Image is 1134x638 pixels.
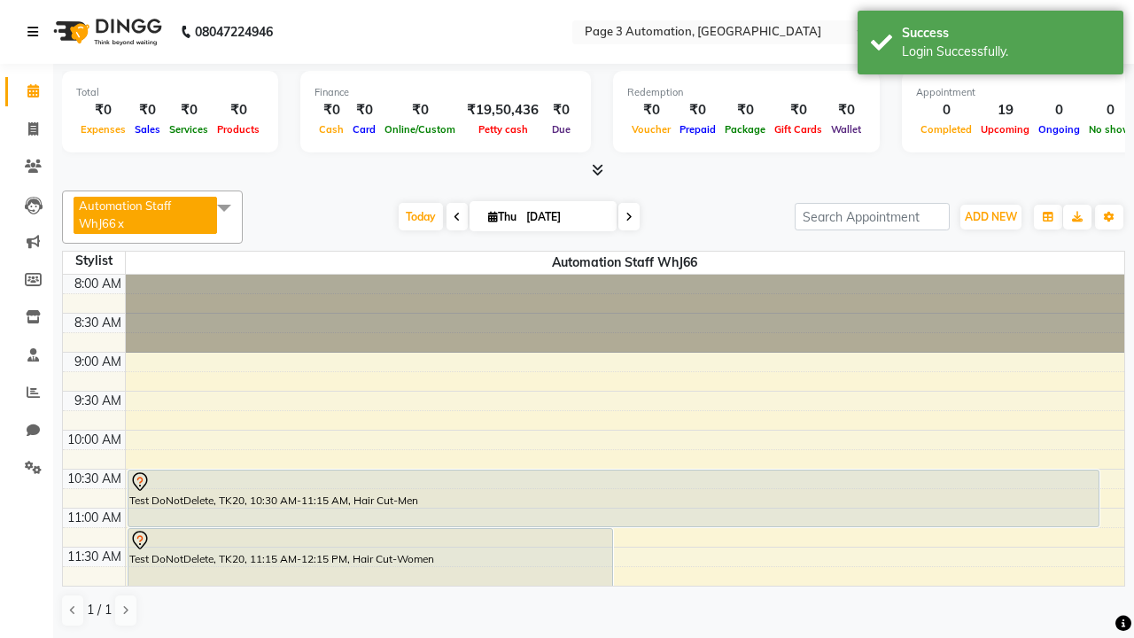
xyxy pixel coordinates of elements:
[548,123,575,136] span: Due
[627,85,866,100] div: Redemption
[916,123,976,136] span: Completed
[460,100,546,121] div: ₹19,50,436
[130,100,165,121] div: ₹0
[521,204,610,230] input: 2025-10-02
[64,470,125,488] div: 10:30 AM
[126,252,1125,274] span: Automation Staff WhJ66
[76,100,130,121] div: ₹0
[474,123,532,136] span: Petty cash
[63,252,125,270] div: Stylist
[315,85,577,100] div: Finance
[71,353,125,371] div: 9:00 AM
[64,431,125,449] div: 10:00 AM
[484,210,521,223] span: Thu
[71,275,125,293] div: 8:00 AM
[165,123,213,136] span: Services
[79,198,171,230] span: Automation Staff WhJ66
[71,392,125,410] div: 9:30 AM
[960,205,1021,230] button: ADD NEW
[64,509,125,527] div: 11:00 AM
[76,85,264,100] div: Total
[64,548,125,566] div: 11:30 AM
[348,123,380,136] span: Card
[71,314,125,332] div: 8:30 AM
[380,100,460,121] div: ₹0
[916,100,976,121] div: 0
[720,100,770,121] div: ₹0
[76,123,130,136] span: Expenses
[827,123,866,136] span: Wallet
[720,123,770,136] span: Package
[902,43,1110,61] div: Login Successfully.
[130,123,165,136] span: Sales
[627,100,675,121] div: ₹0
[87,601,112,619] span: 1 / 1
[213,123,264,136] span: Products
[45,7,167,57] img: logo
[165,100,213,121] div: ₹0
[795,203,950,230] input: Search Appointment
[627,123,675,136] span: Voucher
[315,123,348,136] span: Cash
[902,24,1110,43] div: Success
[348,100,380,121] div: ₹0
[976,123,1034,136] span: Upcoming
[770,123,827,136] span: Gift Cards
[116,216,124,230] a: x
[965,210,1017,223] span: ADD NEW
[827,100,866,121] div: ₹0
[1034,123,1084,136] span: Ongoing
[770,100,827,121] div: ₹0
[546,100,577,121] div: ₹0
[380,123,460,136] span: Online/Custom
[399,203,443,230] span: Today
[1034,100,1084,121] div: 0
[195,7,273,57] b: 08047224946
[128,529,613,604] div: Test DoNotDelete, TK20, 11:15 AM-12:15 PM, Hair Cut-Women
[213,100,264,121] div: ₹0
[976,100,1034,121] div: 19
[675,123,720,136] span: Prepaid
[128,471,1099,526] div: Test DoNotDelete, TK20, 10:30 AM-11:15 AM, Hair Cut-Men
[315,100,348,121] div: ₹0
[675,100,720,121] div: ₹0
